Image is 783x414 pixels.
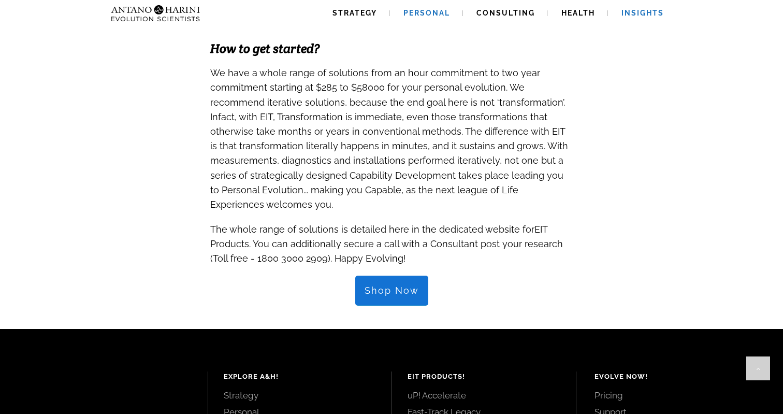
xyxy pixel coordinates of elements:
[210,218,547,251] a: EIT Products
[403,9,450,17] span: Personal
[224,372,376,382] h4: Explore A&H!
[355,276,428,306] a: Shop Now
[210,40,320,56] span: How to get started?
[408,390,560,401] a: uP! Accelerate
[210,238,563,264] span: . You can additionally secure a call with a Consultant post your research (Toll free - 1800 3000 ...
[594,372,760,382] h4: Evolve Now!
[408,372,560,382] h4: EIT Products!
[210,224,534,235] span: The whole range of solutions is detailed here in the dedicated website for
[561,9,595,17] span: Health
[365,285,419,296] span: Shop Now
[594,390,760,401] a: Pricing
[621,9,664,17] span: Insights
[224,390,376,401] a: Strategy
[476,9,535,17] span: Consulting
[332,9,377,17] span: Strategy
[210,67,568,210] span: We have a whole range of solutions from an hour commitment to two year commitment starting at $28...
